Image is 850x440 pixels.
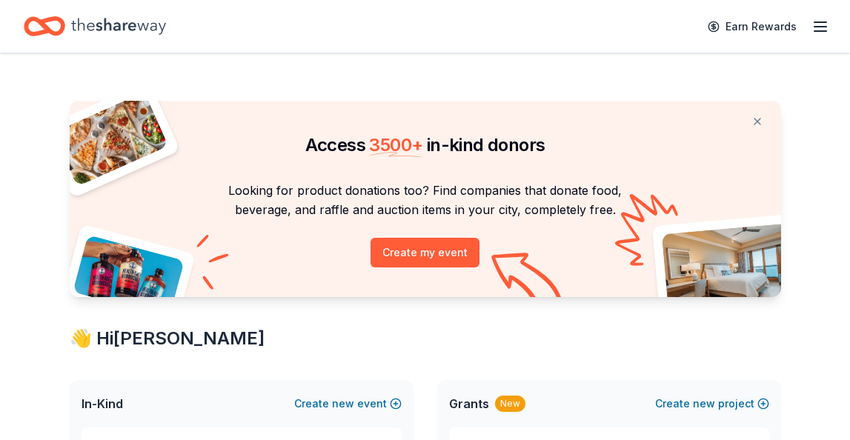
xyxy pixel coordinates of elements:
img: Curvy arrow [491,253,565,308]
a: Earn Rewards [699,13,806,40]
span: Grants [449,395,489,413]
span: In-Kind [82,395,123,413]
a: Home [24,9,166,44]
span: 3500 + [369,134,422,156]
span: Access in-kind donors [305,134,545,156]
button: Createnewproject [655,395,769,413]
div: New [495,396,525,412]
button: Createnewevent [294,395,402,413]
span: new [693,395,715,413]
button: Create my event [371,238,479,267]
div: 👋 Hi [PERSON_NAME] [70,327,781,350]
p: Looking for product donations too? Find companies that donate food, beverage, and raffle and auct... [87,181,763,220]
img: Pizza [53,92,168,187]
span: new [332,395,354,413]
